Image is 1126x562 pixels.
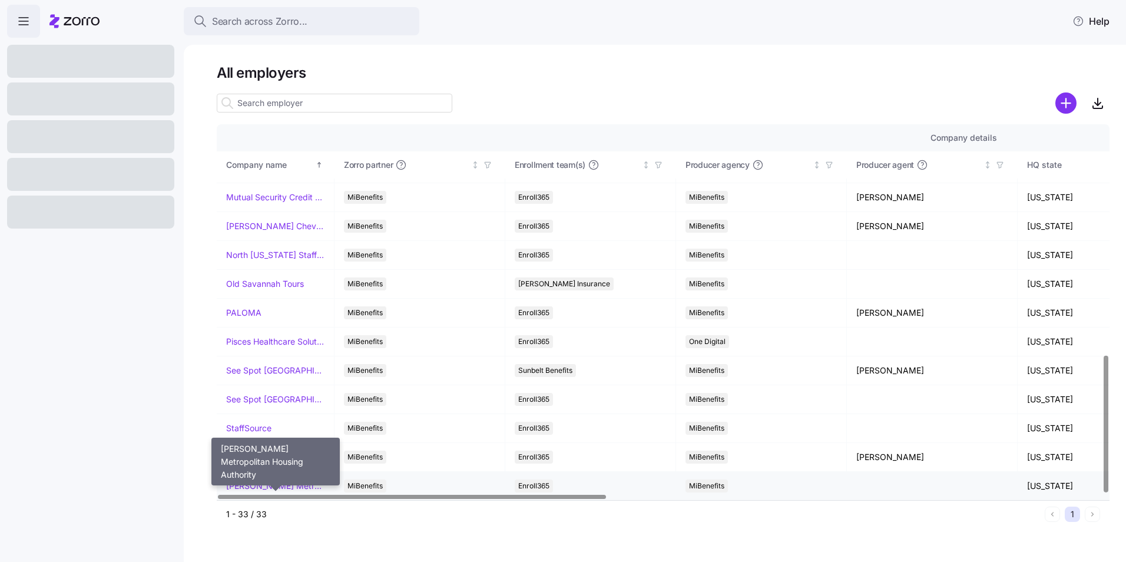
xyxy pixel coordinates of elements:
[689,306,724,319] span: MiBenefits
[344,159,393,171] span: Zorro partner
[689,480,724,492] span: MiBenefits
[217,94,452,113] input: Search employer
[226,365,324,376] a: See Spot [GEOGRAPHIC_DATA]
[217,151,335,178] th: Company nameSorted ascending
[347,277,383,290] span: MiBenefits
[847,299,1018,328] td: [PERSON_NAME]
[515,159,585,171] span: Enrollment team(s)
[518,364,572,377] span: Sunbelt Benefits
[471,161,479,169] div: Not sorted
[685,159,750,171] span: Producer agency
[226,249,324,261] a: North [US_STATE] Staffing
[689,249,724,262] span: MiBenefits
[347,191,383,204] span: MiBenefits
[847,443,1018,472] td: [PERSON_NAME]
[1072,14,1110,28] span: Help
[1055,92,1077,114] svg: add icon
[347,422,383,435] span: MiBenefits
[813,161,821,169] div: Not sorted
[689,220,724,233] span: MiBenefits
[689,451,724,464] span: MiBenefits
[347,335,383,348] span: MiBenefits
[347,306,383,319] span: MiBenefits
[1045,507,1060,522] button: Previous page
[847,151,1018,178] th: Producer agentNot sorted
[518,191,549,204] span: Enroll365
[689,393,724,406] span: MiBenefits
[518,451,549,464] span: Enroll365
[226,508,1040,520] div: 1 - 33 / 33
[347,249,383,262] span: MiBenefits
[226,451,319,463] a: Transcendent Company
[518,220,549,233] span: Enroll365
[518,277,610,290] span: [PERSON_NAME] Insurance
[518,480,549,492] span: Enroll365
[212,14,307,29] span: Search across Zorro...
[347,220,383,233] span: MiBenefits
[505,151,676,178] th: Enrollment team(s)Not sorted
[689,191,724,204] span: MiBenefits
[847,356,1018,385] td: [PERSON_NAME]
[226,480,324,492] a: [PERSON_NAME] Metropolitan Housing Authority
[1065,507,1080,522] button: 1
[689,364,724,377] span: MiBenefits
[347,451,383,464] span: MiBenefits
[983,161,992,169] div: Not sorted
[847,212,1018,241] td: [PERSON_NAME]
[1085,507,1100,522] button: Next page
[689,335,726,348] span: One Digital
[226,307,261,319] a: PALOMA
[856,159,914,171] span: Producer agent
[689,277,724,290] span: MiBenefits
[335,151,505,178] th: Zorro partnerNot sorted
[347,364,383,377] span: MiBenefits
[347,393,383,406] span: MiBenefits
[226,394,324,405] a: See Spot [GEOGRAPHIC_DATA]
[347,480,383,492] span: MiBenefits
[518,335,549,348] span: Enroll365
[518,306,549,319] span: Enroll365
[518,393,549,406] span: Enroll365
[217,64,1110,82] h1: All employers
[226,158,313,171] div: Company name
[676,151,847,178] th: Producer agencyNot sorted
[689,422,724,435] span: MiBenefits
[518,422,549,435] span: Enroll365
[518,249,549,262] span: Enroll365
[315,161,323,169] div: Sorted ascending
[226,422,271,434] a: StaffSource
[226,191,324,203] a: Mutual Security Credit Union
[184,7,419,35] button: Search across Zorro...
[1063,9,1119,33] button: Help
[226,336,324,348] a: Pisces Healthcare Solutions
[226,278,304,290] a: Old Savannah Tours
[226,220,324,232] a: [PERSON_NAME] Chevrolet
[847,183,1018,212] td: [PERSON_NAME]
[642,161,650,169] div: Not sorted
